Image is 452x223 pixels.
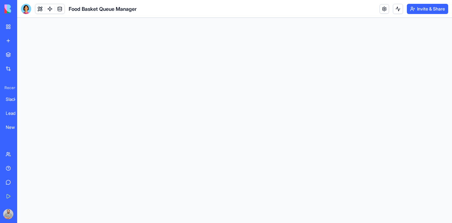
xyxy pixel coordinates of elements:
[2,121,27,134] a: New App
[6,110,24,116] div: Lead Enrichment Hub
[407,4,448,14] button: Invite & Share
[4,4,44,13] img: logo
[2,85,15,90] span: Recent
[6,96,24,102] div: Slack Signup Enricher
[69,5,137,13] span: Food Basket Queue Manager
[6,124,24,130] div: New App
[3,209,13,219] img: ACg8ocINnUFOES7OJTbiXTGVx5LDDHjA4HP-TH47xk9VcrTT7fmeQxI=s96-c
[2,107,27,120] a: Lead Enrichment Hub
[2,93,27,106] a: Slack Signup Enricher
